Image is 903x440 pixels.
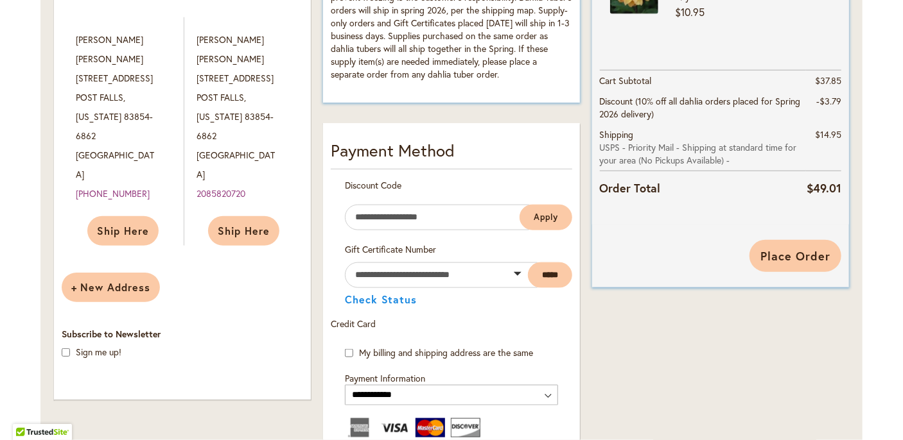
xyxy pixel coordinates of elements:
label: Sign me up! [76,346,121,358]
span: -$3.79 [816,95,841,107]
span: $14.95 [815,128,841,140]
span: Discount (10% off all dahlia orders placed for Spring 2026 delivery) [600,95,801,120]
span: Place Order [760,248,830,264]
strong: Order Total [600,178,661,197]
button: Ship Here [87,216,159,246]
img: Visa [380,418,410,437]
a: [PHONE_NUMBER] [76,187,150,199]
span: Payment Information [345,372,425,384]
span: $37.85 [815,74,841,87]
button: Apply [520,205,572,230]
img: MasterCard [416,418,445,437]
span: Credit Card [331,317,376,330]
iframe: Launch Accessibility Center [10,394,46,430]
span: Discount Code [345,179,401,191]
span: Ship Here [97,224,149,237]
span: Subscribe to Newsletter [62,328,161,340]
button: Place Order [750,240,841,272]
span: My billing and shipping address are the same [359,346,533,359]
th: Cart Subtotal [600,70,806,91]
span: Gift Certificate Number [345,243,436,255]
button: New Address [62,273,160,302]
img: Discover [451,418,480,437]
img: American Express [345,418,374,437]
div: Payment Method [331,139,572,169]
span: [US_STATE] [197,110,242,123]
span: New Address [71,280,150,294]
span: Shipping [600,128,634,140]
span: $10.95 [676,5,705,19]
button: Check Status [345,294,417,305]
span: [US_STATE] [76,110,121,123]
a: 2085820720 [197,187,245,199]
div: [PERSON_NAME] [PERSON_NAME] [STREET_ADDRESS] POST FALLS , 83854-6862 [GEOGRAPHIC_DATA] [62,16,182,260]
span: USPS - Priority Mail - Shipping at standard time for your area (No Pickups Available) - [600,141,806,167]
button: Ship Here [208,216,279,246]
span: Ship Here [218,224,270,237]
span: $49.01 [807,180,841,196]
div: [PERSON_NAME] [PERSON_NAME] [STREET_ADDRESS] POST FALLS , 83854-6862 [GEOGRAPHIC_DATA] [182,16,303,260]
span: Apply [534,212,558,223]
